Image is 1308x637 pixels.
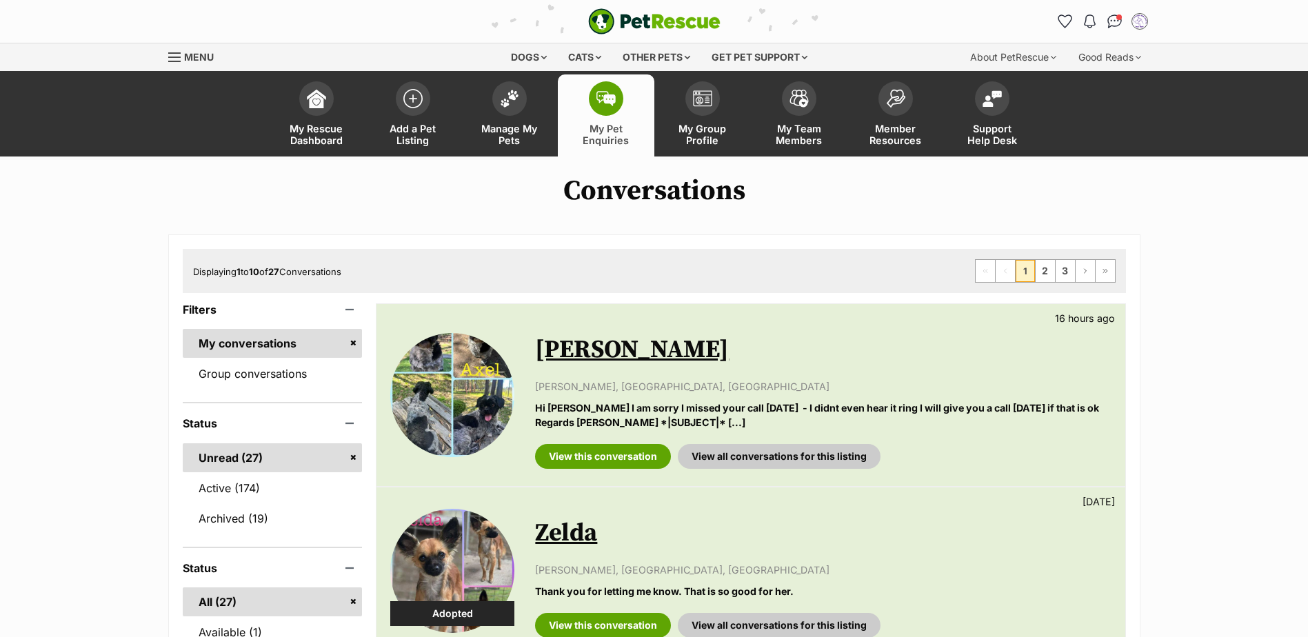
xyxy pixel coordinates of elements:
[1054,10,1076,32] a: Favourites
[461,74,558,156] a: Manage My Pets
[1084,14,1095,28] img: notifications-46538b983faf8c2785f20acdc204bb7945ddae34d4c08c2a6579f10ce5e182be.svg
[390,601,514,626] div: Adopted
[183,417,363,429] header: Status
[654,74,751,156] a: My Group Profile
[1016,260,1035,282] span: Page 1
[751,74,847,156] a: My Team Members
[183,504,363,533] a: Archived (19)
[865,123,927,146] span: Member Resources
[672,123,734,146] span: My Group Profile
[1107,14,1122,28] img: chat-41dd97257d64d25036548639549fe6c8038ab92f7586957e7f3b1b290dea8141.svg
[479,123,541,146] span: Manage My Pets
[183,303,363,316] header: Filters
[382,123,444,146] span: Add a Pet Listing
[944,74,1040,156] a: Support Help Desk
[961,123,1023,146] span: Support Help Desk
[1104,10,1126,32] a: Conversations
[1054,10,1151,32] ul: Account quick links
[847,74,944,156] a: Member Resources
[975,259,1116,283] nav: Pagination
[390,509,514,633] img: Zelda
[183,359,363,388] a: Group conversations
[613,43,700,71] div: Other pets
[575,123,637,146] span: My Pet Enquiries
[1079,10,1101,32] button: Notifications
[268,266,279,277] strong: 27
[183,562,363,574] header: Status
[789,90,809,108] img: team-members-icon-5396bd8760b3fe7c0b43da4ab00e1e3bb1a5d9ba89233759b79545d2d3fc5d0d.svg
[1036,260,1055,282] a: Page 2
[535,444,671,469] a: View this conversation
[183,474,363,503] a: Active (174)
[588,8,721,34] a: PetRescue
[285,123,348,146] span: My Rescue Dashboard
[403,89,423,108] img: add-pet-listing-icon-0afa8454b4691262ce3f59096e99ab1cd57d4a30225e0717b998d2c9b9846f56.svg
[768,123,830,146] span: My Team Members
[1133,14,1147,28] img: Maryborough Animal Refuge & Pet Boarding profile pic
[183,587,363,616] a: All (27)
[183,329,363,358] a: My conversations
[390,333,514,457] img: Axel
[249,266,259,277] strong: 10
[501,43,556,71] div: Dogs
[193,266,341,277] span: Displaying to of Conversations
[183,443,363,472] a: Unread (27)
[678,444,881,469] a: View all conversations for this listing
[1076,260,1095,282] a: Next page
[535,401,1111,430] p: Hi [PERSON_NAME] I am sorry I missed your call [DATE] - I didnt even hear it ring I will give you...
[535,563,1111,577] p: [PERSON_NAME], [GEOGRAPHIC_DATA], [GEOGRAPHIC_DATA]
[588,8,721,34] img: logo-e224e6f780fb5917bec1dbf3a21bbac754714ae5b6737aabdf751b685950b380.svg
[535,518,597,549] a: Zelda
[1083,494,1115,509] p: [DATE]
[559,43,611,71] div: Cats
[558,74,654,156] a: My Pet Enquiries
[596,91,616,106] img: pet-enquiries-icon-7e3ad2cf08bfb03b45e93fb7055b45f3efa6380592205ae92323e6603595dc1f.svg
[976,260,995,282] span: First page
[693,90,712,107] img: group-profile-icon-3fa3cf56718a62981997c0bc7e787c4b2cf8bcc04b72c1350f741eb67cf2f40e.svg
[886,89,905,108] img: member-resources-icon-8e73f808a243e03378d46382f2149f9095a855e16c252ad45f914b54edf8863c.svg
[960,43,1066,71] div: About PetRescue
[184,51,214,63] span: Menu
[1069,43,1151,71] div: Good Reads
[500,90,519,108] img: manage-my-pets-icon-02211641906a0b7f246fdf0571729dbe1e7629f14944591b6c1af311fb30b64b.svg
[1096,260,1115,282] a: Last page
[307,89,326,108] img: dashboard-icon-eb2f2d2d3e046f16d808141f083e7271f6b2e854fb5c12c21221c1fb7104beca.svg
[535,379,1111,394] p: [PERSON_NAME], [GEOGRAPHIC_DATA], [GEOGRAPHIC_DATA]
[168,43,223,68] a: Menu
[996,260,1015,282] span: Previous page
[983,90,1002,107] img: help-desk-icon-fdf02630f3aa405de69fd3d07c3f3aa587a6932b1a1747fa1d2bba05be0121f9.svg
[1056,260,1075,282] a: Page 3
[365,74,461,156] a: Add a Pet Listing
[535,334,729,365] a: [PERSON_NAME]
[268,74,365,156] a: My Rescue Dashboard
[702,43,817,71] div: Get pet support
[237,266,241,277] strong: 1
[1055,311,1115,325] p: 16 hours ago
[1129,10,1151,32] button: My account
[535,584,1111,598] p: Thank you for letting me know. That is so good for her.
